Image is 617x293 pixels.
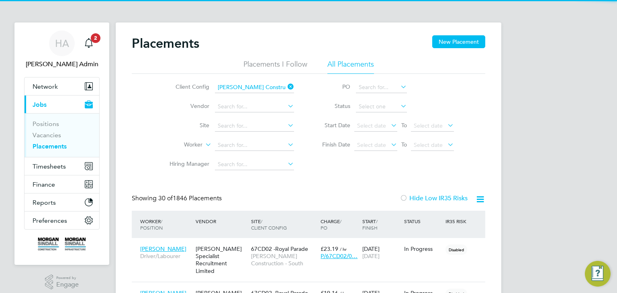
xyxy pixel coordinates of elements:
span: [PERSON_NAME] Construction - South [251,252,317,267]
label: PO [314,83,350,90]
a: [PERSON_NAME]Labourer/Cleaner South 2025[PERSON_NAME] Specialist Recruitment Limited67CD02 -Royal... [138,285,485,292]
span: Select date [414,122,443,129]
span: HA [55,38,69,49]
label: Site [163,122,209,129]
a: [PERSON_NAME]Driver/Labourer[PERSON_NAME] Specialist Recruitment Limited67CD02 -Royal Parade[PERS... [138,241,485,248]
span: Select date [357,141,386,149]
span: 67CD02 -Royal Parade [251,245,308,252]
span: Engage [56,281,79,288]
a: HA[PERSON_NAME] Admin [24,31,100,69]
span: Disabled [445,244,467,255]
nav: Main navigation [14,22,109,265]
span: £23.19 [321,245,338,252]
label: Finish Date [314,141,350,148]
a: Powered byEngage [45,275,79,290]
span: Powered by [56,275,79,281]
h2: Placements [132,35,199,51]
span: Reports [33,199,56,206]
span: Driver/Labourer [140,252,192,260]
div: Site [249,214,319,235]
input: Search for... [215,159,294,170]
span: Finance [33,181,55,188]
input: Search for... [215,101,294,112]
div: [DATE] [360,241,402,264]
span: / Finish [362,218,378,231]
span: Hays Admin [24,59,100,69]
div: Vendor [194,214,249,228]
span: P/67CD02/0… [321,252,358,260]
label: Hiring Manager [163,160,209,167]
label: Client Config [163,83,209,90]
span: Preferences [33,217,67,224]
span: Network [33,83,58,90]
input: Select one [356,101,407,112]
span: To [399,120,409,130]
input: Search for... [215,120,294,132]
span: To [399,139,409,150]
span: Jobs [33,101,47,108]
span: 2 [91,33,100,43]
span: Select date [357,122,386,129]
span: [DATE] [362,252,380,260]
a: Placements [33,142,67,150]
button: New Placement [432,35,485,48]
button: Engage Resource Center [585,261,611,287]
a: Go to home page [24,238,100,250]
img: morgansindall-logo-retina.png [38,238,86,250]
span: [PERSON_NAME] [140,245,186,252]
input: Search for... [356,82,407,93]
span: / PO [321,218,341,231]
span: 1846 Placements [158,194,222,202]
div: [PERSON_NAME] Specialist Recruitment Limited [194,241,249,279]
span: Select date [414,141,443,149]
button: Timesheets [25,157,99,175]
input: Search for... [215,140,294,151]
button: Reports [25,193,99,211]
button: Finance [25,175,99,193]
div: Status [402,214,444,228]
label: Hide Low IR35 Risks [400,194,468,202]
label: Vendor [163,102,209,110]
div: In Progress [404,245,442,252]
div: Showing [132,194,223,203]
label: Start Date [314,122,350,129]
input: Search for... [215,82,294,93]
div: IR35 Risk [443,214,471,228]
span: / hr [340,246,347,252]
div: Charge [319,214,360,235]
label: Status [314,102,350,110]
span: Timesheets [33,163,66,170]
a: 2 [81,31,97,56]
label: Worker [156,141,202,149]
a: Vacancies [33,131,61,139]
a: Positions [33,120,59,128]
div: Jobs [25,113,99,157]
button: Jobs [25,96,99,113]
button: Preferences [25,212,99,229]
button: Network [25,77,99,95]
span: / Position [140,218,163,231]
span: 30 of [158,194,173,202]
span: / Client Config [251,218,287,231]
div: Worker [138,214,194,235]
div: Start [360,214,402,235]
li: All Placements [327,59,374,74]
li: Placements I Follow [243,59,307,74]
